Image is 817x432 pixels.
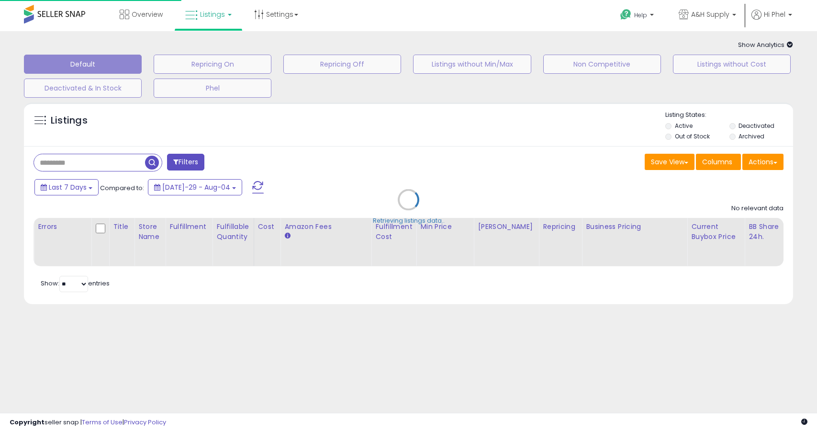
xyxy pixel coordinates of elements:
button: Default [24,55,142,74]
a: Privacy Policy [124,418,166,427]
span: Help [634,11,647,19]
button: Listings without Cost [673,55,791,74]
button: Repricing On [154,55,271,74]
a: Help [613,1,663,31]
a: Terms of Use [82,418,123,427]
div: Retrieving listings data.. [373,216,445,225]
strong: Copyright [10,418,45,427]
a: Hi Phel [751,10,792,31]
button: Repricing Off [283,55,401,74]
div: seller snap | | [10,418,166,427]
span: Overview [132,10,163,19]
button: Phel [154,79,271,98]
span: Listings [200,10,225,19]
button: Deactivated & In Stock [24,79,142,98]
span: Show Analytics [738,40,793,49]
span: A&H Supply [691,10,729,19]
i: Get Help [620,9,632,21]
span: Hi Phel [764,10,785,19]
button: Non Competitive [543,55,661,74]
button: Listings without Min/Max [413,55,531,74]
